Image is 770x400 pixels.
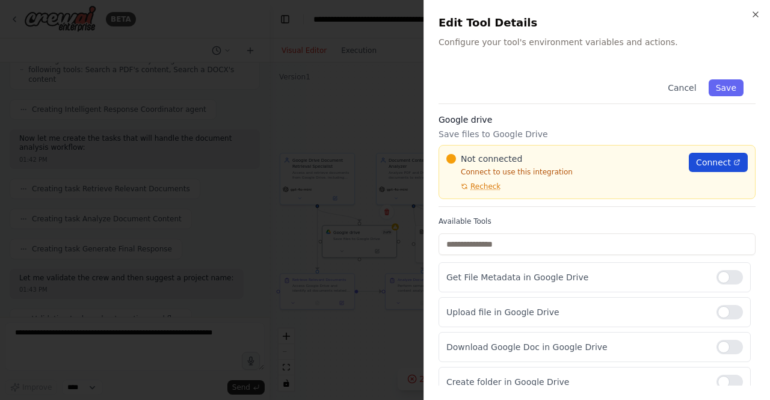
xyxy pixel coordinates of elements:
label: Available Tools [439,217,756,226]
span: Not connected [461,153,522,165]
p: Upload file in Google Drive [446,306,707,318]
p: Configure your tool's environment variables and actions. [439,36,756,48]
p: Save files to Google Drive [439,128,756,140]
button: Cancel [661,79,703,96]
a: Connect [689,153,748,172]
p: Download Google Doc in Google Drive [446,341,707,353]
p: Create folder in Google Drive [446,376,707,388]
p: Connect to use this integration [446,167,682,177]
h3: Google drive [439,114,756,126]
span: Recheck [470,182,500,191]
h2: Edit Tool Details [439,14,756,31]
span: Connect [696,156,731,168]
button: Recheck [446,182,500,191]
button: Save [709,79,744,96]
p: Get File Metadata in Google Drive [446,271,707,283]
